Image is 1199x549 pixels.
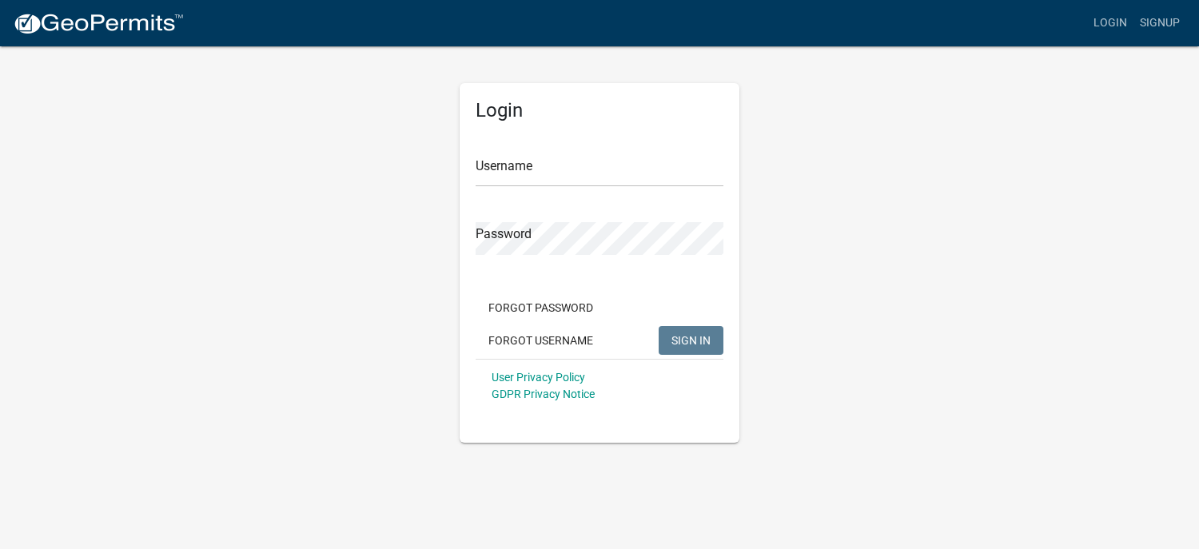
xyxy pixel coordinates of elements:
a: Login [1087,8,1133,38]
h5: Login [476,99,723,122]
span: SIGN IN [671,333,711,346]
button: SIGN IN [659,326,723,355]
a: Signup [1133,8,1186,38]
button: Forgot Password [476,293,606,322]
a: GDPR Privacy Notice [492,388,595,400]
a: User Privacy Policy [492,371,585,384]
button: Forgot Username [476,326,606,355]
